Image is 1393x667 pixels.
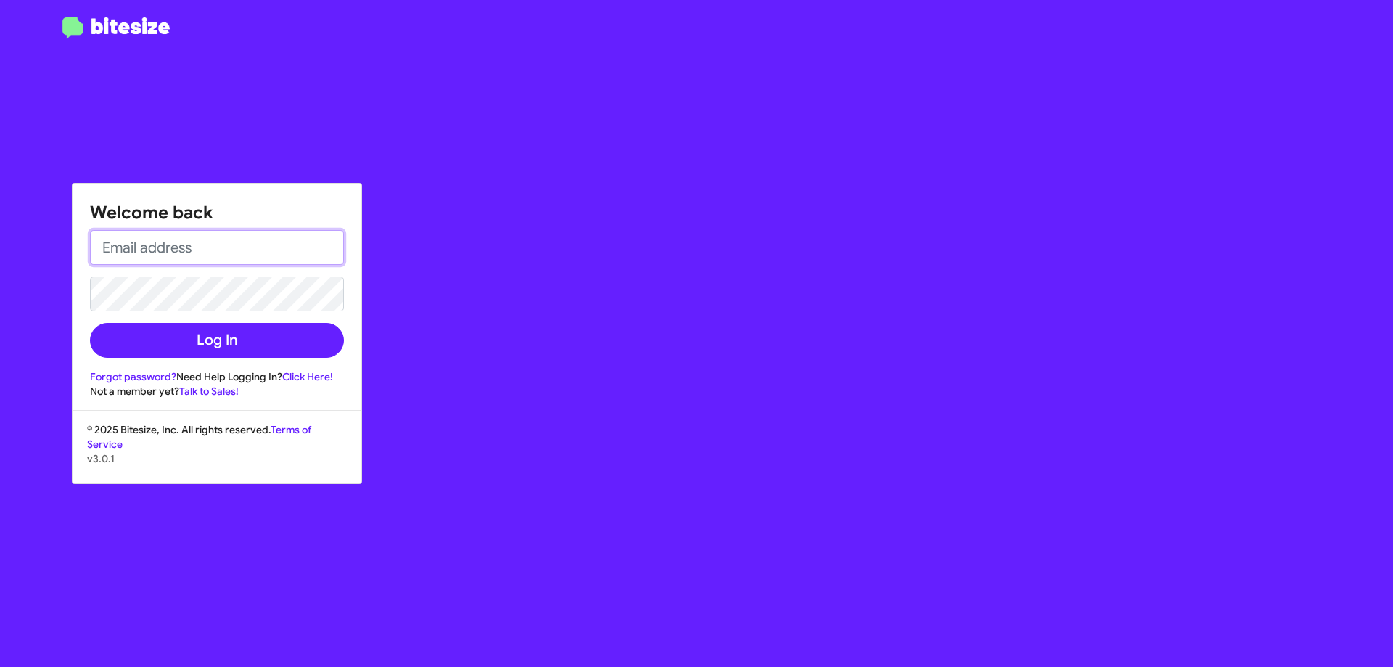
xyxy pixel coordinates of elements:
[90,370,176,383] a: Forgot password?
[90,384,344,398] div: Not a member yet?
[90,201,344,224] h1: Welcome back
[87,451,347,466] p: v3.0.1
[282,370,333,383] a: Click Here!
[73,422,361,483] div: © 2025 Bitesize, Inc. All rights reserved.
[90,369,344,384] div: Need Help Logging In?
[90,323,344,358] button: Log In
[179,385,239,398] a: Talk to Sales!
[90,230,344,265] input: Email address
